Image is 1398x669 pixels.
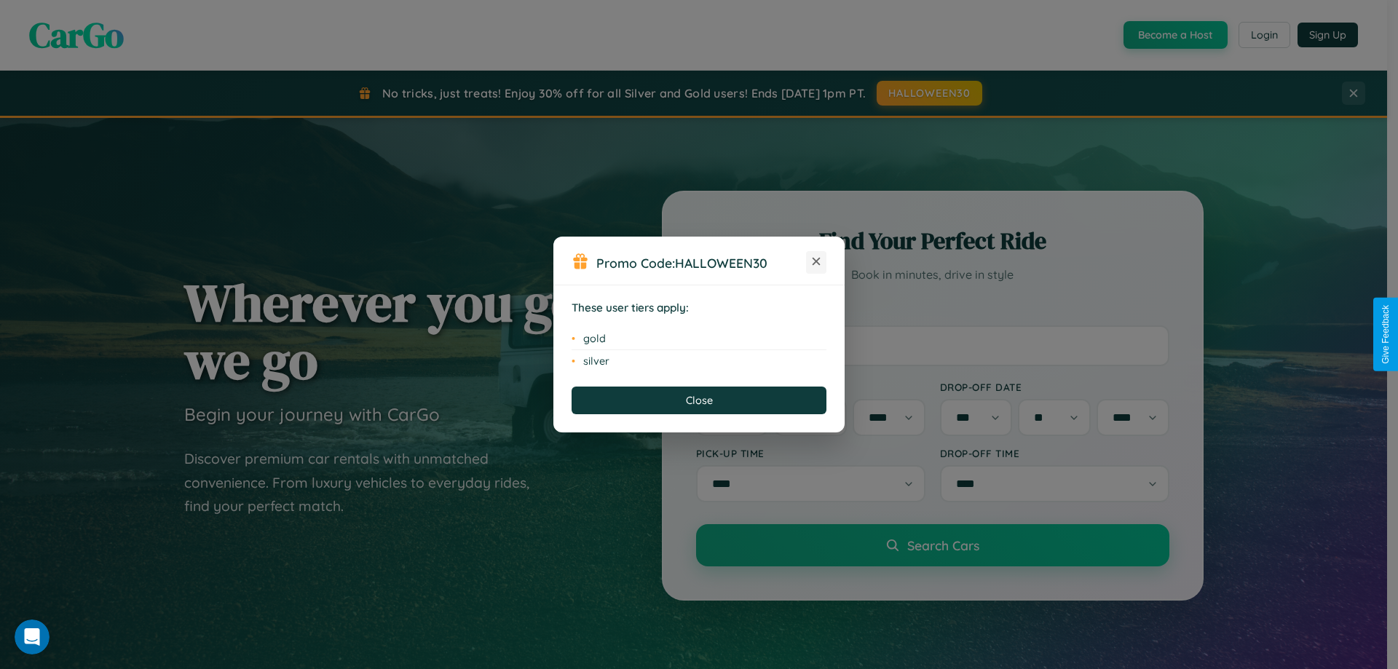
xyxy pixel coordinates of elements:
[596,255,806,271] h3: Promo Code:
[15,619,50,654] iframe: Intercom live chat
[572,387,826,414] button: Close
[572,301,689,314] strong: These user tiers apply:
[1381,305,1391,364] div: Give Feedback
[572,350,826,372] li: silver
[572,328,826,350] li: gold
[675,255,767,271] b: HALLOWEEN30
